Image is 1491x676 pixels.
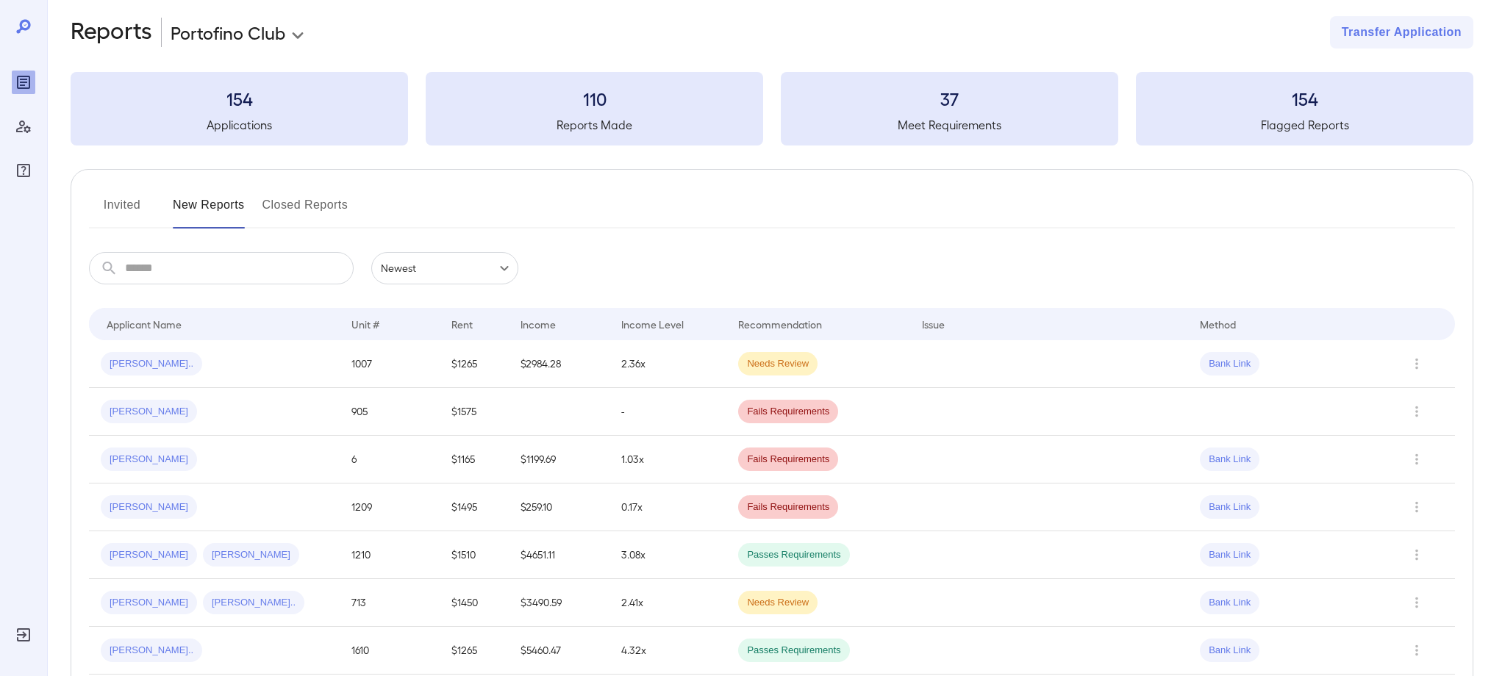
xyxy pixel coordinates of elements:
span: [PERSON_NAME] [101,500,197,514]
span: [PERSON_NAME] [101,453,197,467]
h5: Flagged Reports [1136,116,1473,134]
div: Manage Users [12,115,35,138]
h3: 37 [781,87,1118,110]
div: Issue [922,315,945,333]
span: [PERSON_NAME].. [101,357,202,371]
td: $1495 [440,483,509,531]
span: [PERSON_NAME].. [101,644,202,658]
td: 905 [340,388,440,436]
h5: Applications [71,116,408,134]
td: 2.41x [609,579,727,627]
td: $1265 [440,627,509,675]
span: Fails Requirements [738,453,838,467]
td: - [609,388,727,436]
div: Rent [451,315,475,333]
td: 1209 [340,483,440,531]
span: [PERSON_NAME].. [203,596,304,610]
span: Bank Link [1200,596,1259,610]
div: Income [521,315,556,333]
summary: 154Applications110Reports Made37Meet Requirements154Flagged Reports [71,72,1473,145]
span: Bank Link [1200,500,1259,514]
span: [PERSON_NAME] [203,548,299,562]
button: Row Actions [1405,639,1429,662]
span: Passes Requirements [738,548,849,562]
div: Reports [12,71,35,94]
td: 1610 [340,627,440,675]
span: Fails Requirements [738,500,838,514]
button: Row Actions [1405,447,1429,471]
td: $5460.47 [509,627,609,675]
td: 2.36x [609,340,727,388]
span: Passes Requirements [738,644,849,658]
div: Log Out [12,623,35,647]
button: Row Actions [1405,400,1429,423]
span: Bank Link [1200,357,1259,371]
td: $1450 [440,579,509,627]
p: Portofino Club [171,21,285,44]
span: Needs Review [738,357,818,371]
td: 713 [340,579,440,627]
td: $1265 [440,340,509,388]
div: Method [1200,315,1236,333]
td: 3.08x [609,531,727,579]
td: 1210 [340,531,440,579]
span: Bank Link [1200,644,1259,658]
div: Applicant Name [107,315,182,333]
span: Fails Requirements [738,405,838,419]
button: Row Actions [1405,591,1429,614]
td: $1575 [440,388,509,436]
td: $3490.59 [509,579,609,627]
button: Closed Reports [262,193,348,229]
button: Row Actions [1405,352,1429,375]
span: [PERSON_NAME] [101,548,197,562]
h5: Reports Made [426,116,763,134]
button: Row Actions [1405,543,1429,567]
td: 1.03x [609,436,727,483]
div: Newest [371,252,518,284]
td: $4651.11 [509,531,609,579]
h5: Meet Requirements [781,116,1118,134]
button: New Reports [173,193,245,229]
td: $259.10 [509,483,609,531]
td: $1510 [440,531,509,579]
button: Row Actions [1405,495,1429,519]
h2: Reports [71,16,152,48]
td: 4.32x [609,627,727,675]
span: [PERSON_NAME] [101,405,197,419]
button: Transfer Application [1330,16,1473,48]
div: FAQ [12,159,35,182]
span: Needs Review [738,596,818,610]
div: Income Level [621,315,684,333]
td: $2984.28 [509,340,609,388]
td: 0.17x [609,483,727,531]
td: $1165 [440,436,509,483]
span: Bank Link [1200,548,1259,562]
h3: 154 [1136,87,1473,110]
h3: 154 [71,87,408,110]
td: 6 [340,436,440,483]
h3: 110 [426,87,763,110]
td: 1007 [340,340,440,388]
button: Invited [89,193,155,229]
div: Unit # [351,315,379,333]
span: [PERSON_NAME] [101,596,197,610]
td: $1199.69 [509,436,609,483]
span: Bank Link [1200,453,1259,467]
div: Recommendation [738,315,822,333]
